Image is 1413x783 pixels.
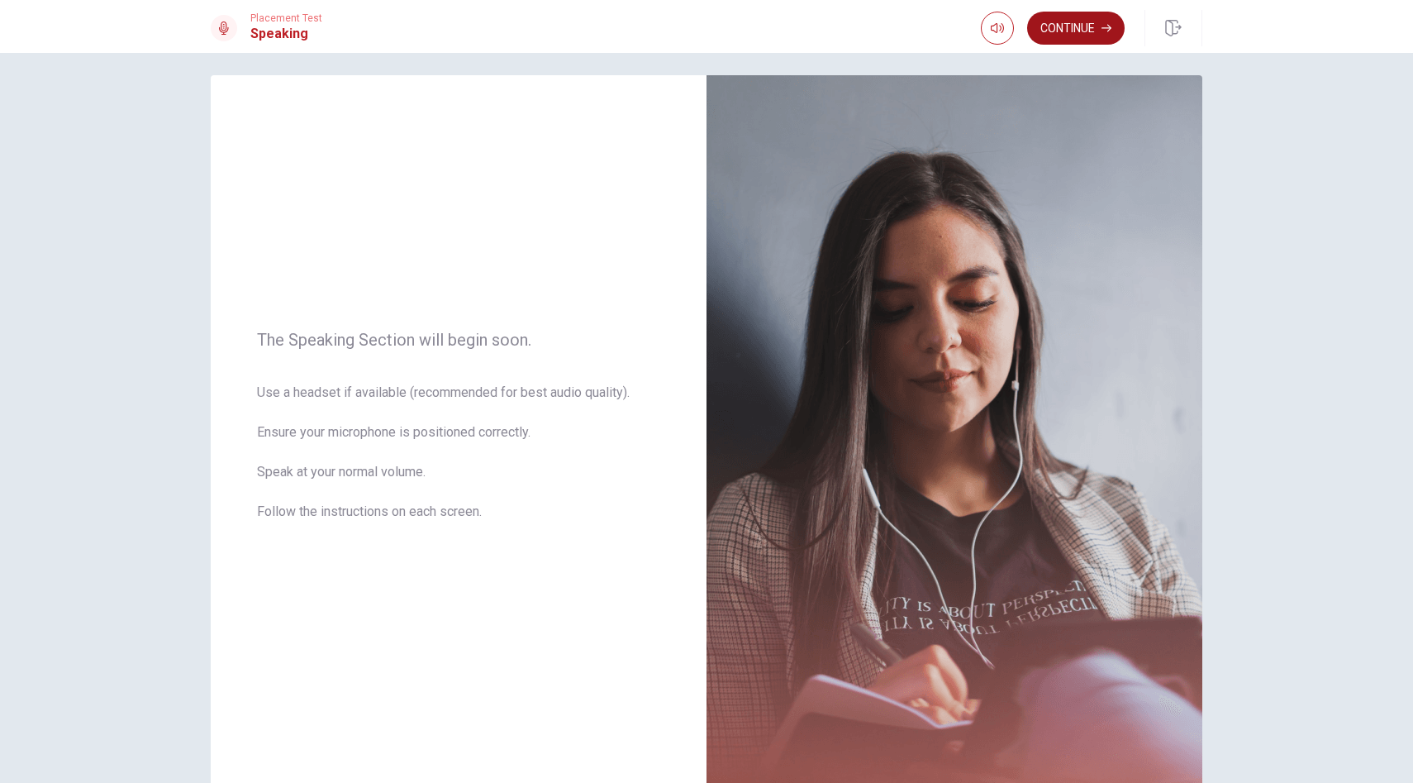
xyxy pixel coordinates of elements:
span: The Speaking Section will begin soon. [257,330,660,350]
span: Placement Test [250,12,322,24]
button: Continue [1027,12,1125,45]
h1: Speaking [250,24,322,44]
span: Use a headset if available (recommended for best audio quality). Ensure your microphone is positi... [257,383,660,542]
